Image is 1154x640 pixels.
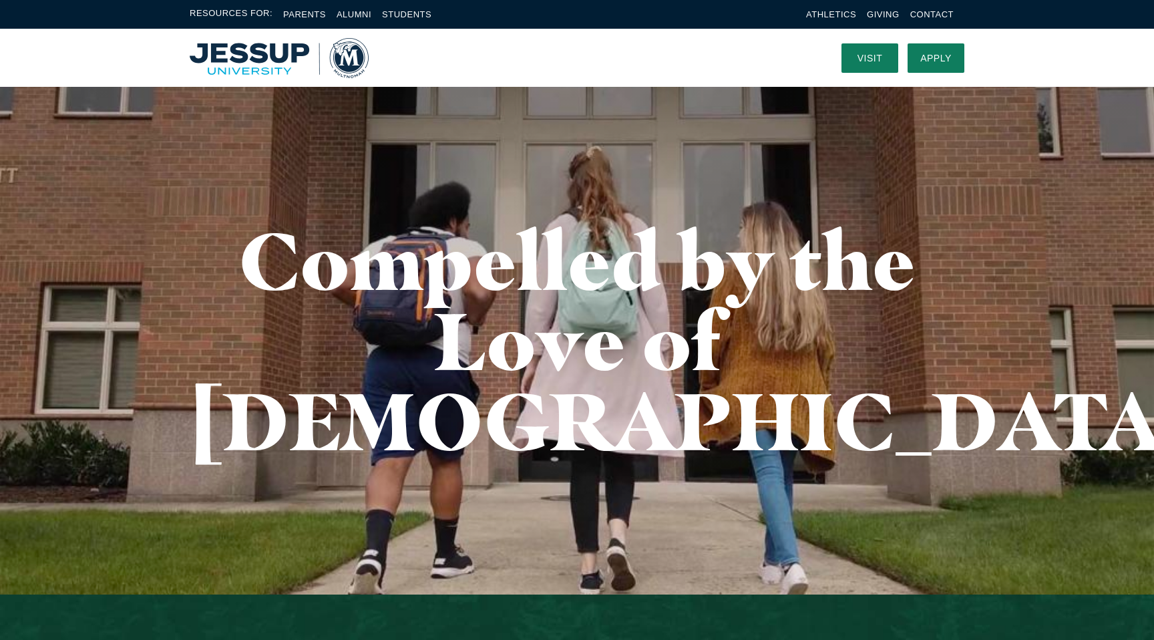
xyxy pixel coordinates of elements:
[910,9,954,19] a: Contact
[382,9,431,19] a: Students
[806,9,856,19] a: Athletics
[190,7,272,22] span: Resources For:
[841,43,898,73] a: Visit
[867,9,900,19] a: Giving
[190,38,369,78] img: Multnomah University Logo
[283,9,326,19] a: Parents
[190,220,964,461] h1: Compelled by the Love of [DEMOGRAPHIC_DATA]
[190,38,369,78] a: Home
[908,43,964,73] a: Apply
[337,9,371,19] a: Alumni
